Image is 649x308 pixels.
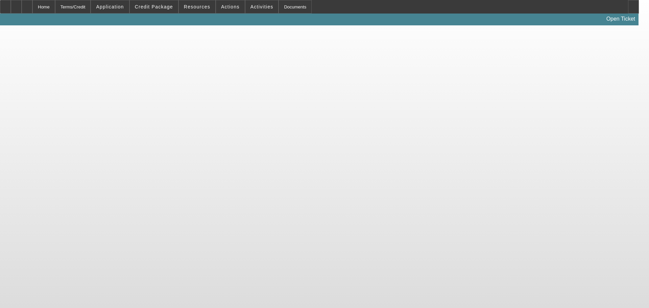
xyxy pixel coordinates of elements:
button: Application [91,0,129,13]
button: Resources [179,0,215,13]
span: Activities [250,4,273,9]
span: Resources [184,4,210,9]
button: Activities [245,0,279,13]
span: Application [96,4,124,9]
span: Actions [221,4,240,9]
span: Credit Package [135,4,173,9]
button: Credit Package [130,0,178,13]
button: Actions [216,0,245,13]
a: Open Ticket [604,13,638,25]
